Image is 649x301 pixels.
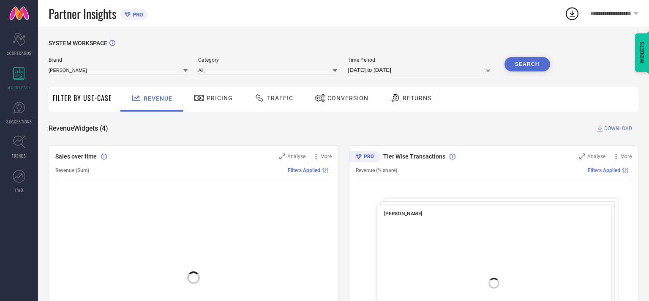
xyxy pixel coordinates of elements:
[207,95,233,101] span: Pricing
[356,167,397,173] span: Revenue (% share)
[12,153,26,159] span: TRENDS
[587,153,605,159] span: Analyse
[279,153,285,159] svg: Zoom
[49,57,188,63] span: Brand
[8,84,31,90] span: WORKSPACE
[49,40,107,47] span: SYSTEM WORKSPACE
[327,95,368,101] span: Conversion
[349,151,380,164] div: Premium
[504,57,550,71] button: Search
[49,124,108,133] span: Revenue Widgets ( 4 )
[330,167,332,173] span: |
[604,124,632,133] span: DOWNLOAD
[55,153,97,160] span: Sales over time
[53,93,112,103] span: Filter By Use-Case
[7,50,32,56] span: SCORECARDS
[588,167,620,173] span: Filters Applied
[403,95,431,101] span: Returns
[287,153,305,159] span: Analyse
[320,153,332,159] span: More
[384,211,422,216] span: [PERSON_NAME]
[55,167,89,173] span: Revenue (Sum)
[49,5,116,22] span: Partner Insights
[6,118,32,125] span: SUGGESTIONS
[348,65,494,75] input: Select time period
[267,95,293,101] span: Traffic
[131,11,143,18] span: PRO
[564,6,580,21] div: Open download list
[144,95,172,102] span: Revenue
[348,57,494,63] span: Time Period
[15,187,23,193] span: FWD
[579,153,585,159] svg: Zoom
[198,57,337,63] span: Category
[288,167,320,173] span: Filters Applied
[630,167,632,173] span: |
[620,153,632,159] span: More
[383,153,445,160] span: Tier Wise Transactions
